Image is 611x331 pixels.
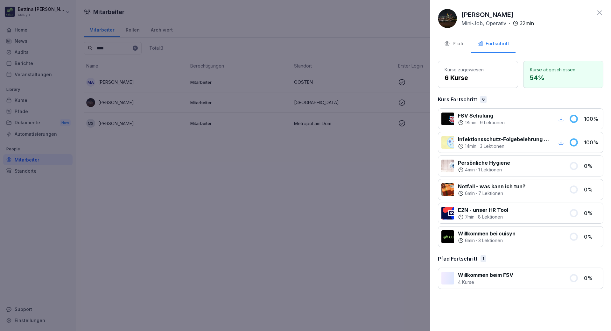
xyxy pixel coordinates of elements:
[471,36,516,53] button: Fortschritt
[478,237,503,244] p: 3 Lektionen
[584,274,600,282] p: 0 %
[458,135,549,143] p: Infektionsschutz-Folgebelehrung (nach §43 IfSG)
[438,36,471,53] button: Profil
[438,9,457,28] img: ffzxfbcxqlrnt7z39nkxphdp.png
[458,119,505,126] div: ·
[584,186,600,193] p: 0 %
[465,214,474,220] p: 7 min
[478,167,502,173] p: 1 Lektionen
[458,159,510,167] p: Persönliche Hygiene
[458,279,513,285] p: 4 Kurse
[458,190,525,197] div: ·
[584,162,600,170] p: 0 %
[478,214,503,220] p: 8 Lektionen
[458,230,516,237] p: Willkommen bei cuisyn
[530,66,597,73] p: Kurse abgeschlossen
[480,143,504,149] p: 3 Lektionen
[465,237,475,244] p: 6 min
[445,66,511,73] p: Kurse zugewiesen
[584,209,600,217] p: 0 %
[458,206,508,214] p: E2N - unser HR Tool
[458,112,505,119] p: FSV Schulung
[458,237,516,244] div: ·
[480,96,487,103] div: 6
[458,271,513,279] p: Willkommen beim FSV
[530,73,597,83] p: 54 %
[477,40,509,47] div: Fortschritt
[584,115,600,123] p: 100 %
[584,233,600,241] p: 0 %
[458,167,510,173] div: ·
[461,10,514,19] p: [PERSON_NAME]
[445,73,511,83] p: 6 Kurse
[465,190,475,197] p: 6 min
[481,255,486,262] div: 1
[458,183,525,190] p: Notfall - was kann ich tun?
[438,96,477,103] p: Kurs Fortschritt
[478,190,503,197] p: 7 Lektionen
[465,143,476,149] p: 14 min
[461,19,506,27] p: Mini-Job, Operativ
[480,119,505,126] p: 9 Lektionen
[520,19,534,27] p: 32 min
[465,119,476,126] p: 18 min
[584,139,600,146] p: 100 %
[458,214,508,220] div: ·
[438,255,477,263] p: Pfad Fortschritt
[444,40,465,47] div: Profil
[458,143,549,149] div: ·
[465,167,475,173] p: 4 min
[461,19,534,27] div: ·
